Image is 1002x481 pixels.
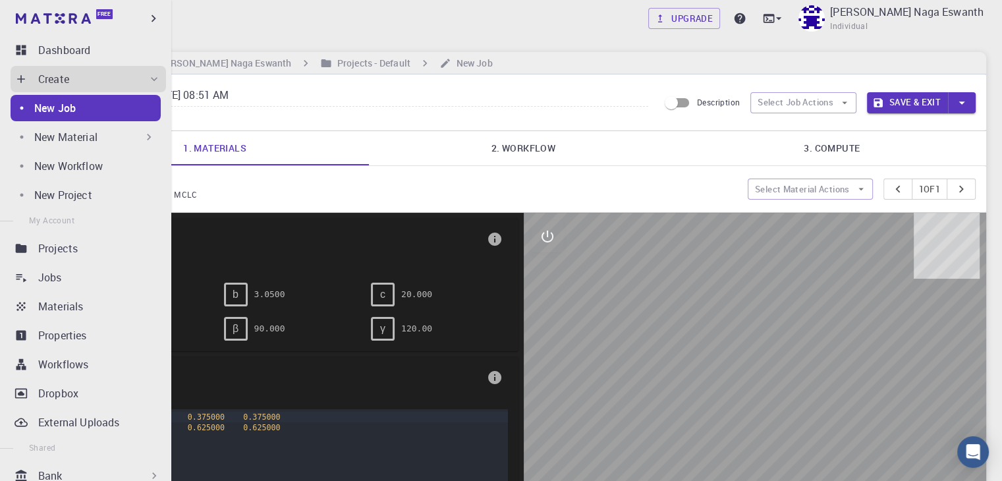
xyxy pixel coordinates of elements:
p: Si (clone) [105,177,737,188]
p: Create [38,71,69,87]
span: b [233,289,238,300]
span: Description [697,97,740,107]
p: New Job [34,100,76,116]
pre: 120.00 [401,317,432,340]
a: Properties [11,322,166,349]
p: Workflows [38,356,88,372]
pre: 3.0500 [254,283,285,306]
span: 0.375000 [188,412,225,422]
a: 1. Materials [61,131,369,165]
nav: breadcrumb [66,56,495,71]
h6: New Job [451,56,493,71]
div: Create [11,66,166,92]
button: info [482,226,508,252]
p: Dropbox [38,385,78,401]
a: External Uploads [11,409,166,436]
span: 0.375000 [243,412,280,422]
a: Workflows [11,351,166,378]
span: Basis [76,367,482,388]
button: Select Material Actions [748,179,873,200]
button: 1of1 [912,179,948,200]
a: 2. Workflow [369,131,677,165]
div: New Material [11,124,161,150]
p: New Material [34,129,97,145]
span: MCLC [76,250,482,262]
p: New Workflow [34,158,103,174]
div: Open Intercom Messenger [957,436,989,468]
img: logo [16,13,91,24]
p: [PERSON_NAME] Naga Eswanth [830,4,984,20]
p: New Project [34,187,92,203]
p: Materials [38,298,83,314]
button: info [482,364,508,391]
h6: [PERSON_NAME] Naga Eswanth [151,56,291,71]
span: 0.625000 [188,423,225,432]
span: MCLC [174,189,202,200]
a: Dashboard [11,37,166,63]
img: Jagadam Naga Eswanth [798,5,825,32]
a: Jobs [11,264,166,291]
h6: Projects - Default [332,56,410,71]
span: Lattice [76,229,482,250]
button: Save & Exit [867,92,948,113]
a: New Project [11,182,161,208]
a: Dropbox [11,380,166,407]
a: New Workflow [11,153,161,179]
span: My Account [29,215,74,225]
span: c [380,289,385,300]
span: γ [380,323,385,335]
a: New Job [11,95,161,121]
a: Materials [11,293,166,320]
span: β [233,323,238,335]
p: Properties [38,327,87,343]
div: pager [883,179,976,200]
span: Shared [29,442,55,453]
p: Dashboard [38,42,90,58]
a: Upgrade [648,8,720,29]
p: Projects [38,240,78,256]
span: Individual [830,20,868,33]
a: 3. Compute [678,131,986,165]
span: 0.625000 [243,423,280,432]
button: Select Job Actions [750,92,856,113]
span: Support [28,9,76,21]
pre: 90.000 [254,317,285,340]
pre: 20.000 [401,283,432,306]
p: Jobs [38,269,62,285]
a: Projects [11,235,166,262]
p: External Uploads [38,414,119,430]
